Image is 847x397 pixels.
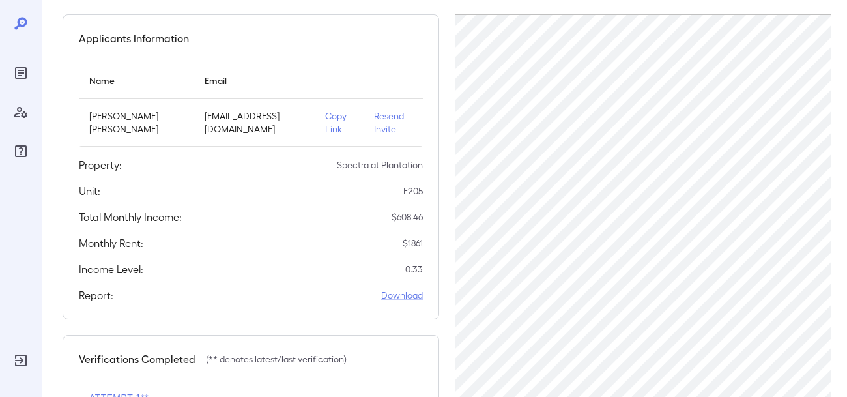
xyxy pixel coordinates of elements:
p: 0.33 [405,263,423,276]
p: Copy Link [325,110,353,136]
div: Reports [10,63,31,83]
p: Resend Invite [374,110,412,136]
p: [PERSON_NAME] [PERSON_NAME] [89,110,184,136]
th: Email [194,62,315,99]
h5: Verifications Completed [79,351,195,367]
div: Manage Users [10,102,31,123]
div: FAQ [10,141,31,162]
h5: Income Level: [79,261,143,277]
table: simple table [79,62,423,147]
h5: Applicants Information [79,31,189,46]
h5: Unit: [79,183,100,199]
p: Spectra at Plantation [337,158,423,171]
h5: Total Monthly Income: [79,209,182,225]
h5: Report: [79,287,113,303]
div: Log Out [10,350,31,371]
a: Download [381,289,423,302]
h5: Property: [79,157,122,173]
p: (** denotes latest/last verification) [206,353,347,366]
p: [EMAIL_ADDRESS][DOMAIN_NAME] [205,110,304,136]
th: Name [79,62,194,99]
p: E205 [403,184,423,198]
p: $ 1861 [403,237,423,250]
h5: Monthly Rent: [79,235,143,251]
p: $ 608.46 [392,211,423,224]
